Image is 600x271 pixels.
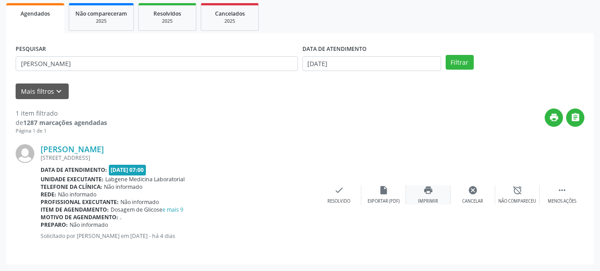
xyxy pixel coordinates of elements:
[513,185,522,195] i: alarm_off
[462,198,483,204] div: Cancelar
[111,206,183,213] span: Dosagem de Glicose
[41,144,104,154] a: [PERSON_NAME]
[105,175,185,183] span: Labgene Medicina Laboratorial
[41,213,118,221] b: Motivo de agendamento:
[334,185,344,195] i: check
[16,127,107,135] div: Página 1 de 1
[215,10,245,17] span: Cancelados
[41,206,109,213] b: Item de agendamento:
[16,144,34,163] img: img
[557,185,567,195] i: 
[41,183,102,191] b: Telefone da clínica:
[41,166,107,174] b: Data de atendimento:
[109,165,146,175] span: [DATE] 07:00
[379,185,389,195] i: insert_drive_file
[41,191,56,198] b: Rede:
[418,198,438,204] div: Imprimir
[41,154,317,162] div: [STREET_ADDRESS]
[16,108,107,118] div: 1 item filtrado
[41,198,119,206] b: Profissional executante:
[423,185,433,195] i: print
[54,87,64,96] i: keyboard_arrow_down
[70,221,108,229] span: Não informado
[41,175,103,183] b: Unidade executante:
[120,213,121,221] span: .
[548,198,576,204] div: Menos ações
[327,198,350,204] div: Resolvido
[16,56,298,71] input: Nome, CNS
[302,56,441,71] input: Selecione um intervalo
[75,10,127,17] span: Não compareceram
[23,118,107,127] strong: 1287 marcações agendadas
[368,198,400,204] div: Exportar (PDF)
[446,55,474,70] button: Filtrar
[58,191,96,198] span: Não informado
[468,185,478,195] i: cancel
[145,18,190,25] div: 2025
[498,198,536,204] div: Não compareceu
[162,206,183,213] a: e mais 9
[302,42,367,56] label: DATA DE ATENDIMENTO
[21,10,50,17] span: Agendados
[41,232,317,240] p: Solicitado por [PERSON_NAME] em [DATE] - há 4 dias
[16,83,69,99] button: Mais filtroskeyboard_arrow_down
[16,42,46,56] label: PESQUISAR
[571,113,580,122] i: 
[566,108,584,127] button: 
[16,118,107,127] div: de
[549,113,559,122] i: print
[207,18,252,25] div: 2025
[104,183,142,191] span: Não informado
[120,198,159,206] span: Não informado
[545,108,563,127] button: print
[75,18,127,25] div: 2025
[41,221,68,229] b: Preparo:
[153,10,181,17] span: Resolvidos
